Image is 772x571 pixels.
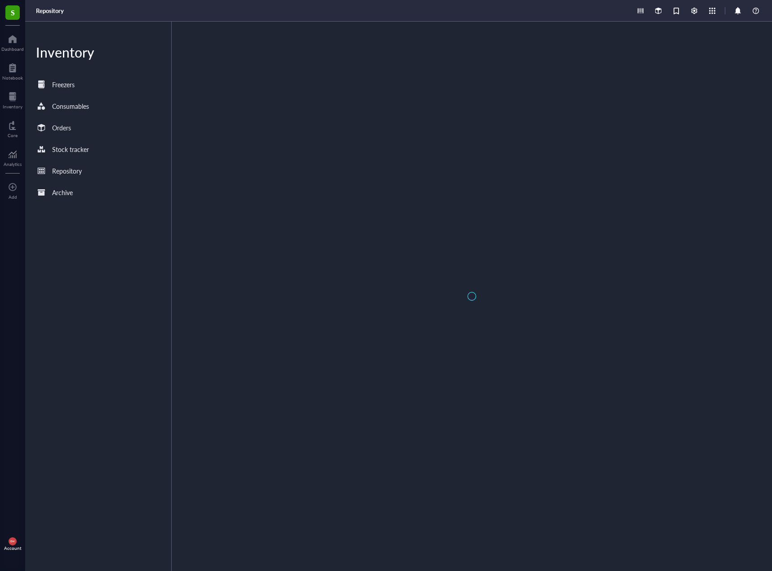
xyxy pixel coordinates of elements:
[3,89,22,109] a: Inventory
[11,7,15,18] span: S
[1,32,24,52] a: Dashboard
[52,123,71,133] div: Orders
[52,80,75,89] div: Freezers
[2,75,23,80] div: Notebook
[2,61,23,80] a: Notebook
[25,119,171,137] a: Orders
[3,104,22,109] div: Inventory
[25,162,171,180] a: Repository
[36,7,66,15] a: Repository
[52,144,89,154] div: Stock tracker
[10,540,15,543] span: DW
[25,183,171,201] a: Archive
[52,101,89,111] div: Consumables
[4,161,22,167] div: Analytics
[52,166,82,176] div: Repository
[8,133,18,138] div: Core
[4,147,22,167] a: Analytics
[8,118,18,138] a: Core
[4,545,22,551] div: Account
[25,76,171,94] a: Freezers
[9,194,17,200] div: Add
[52,187,73,197] div: Archive
[25,140,171,158] a: Stock tracker
[1,46,24,52] div: Dashboard
[25,43,171,61] div: Inventory
[25,97,171,115] a: Consumables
